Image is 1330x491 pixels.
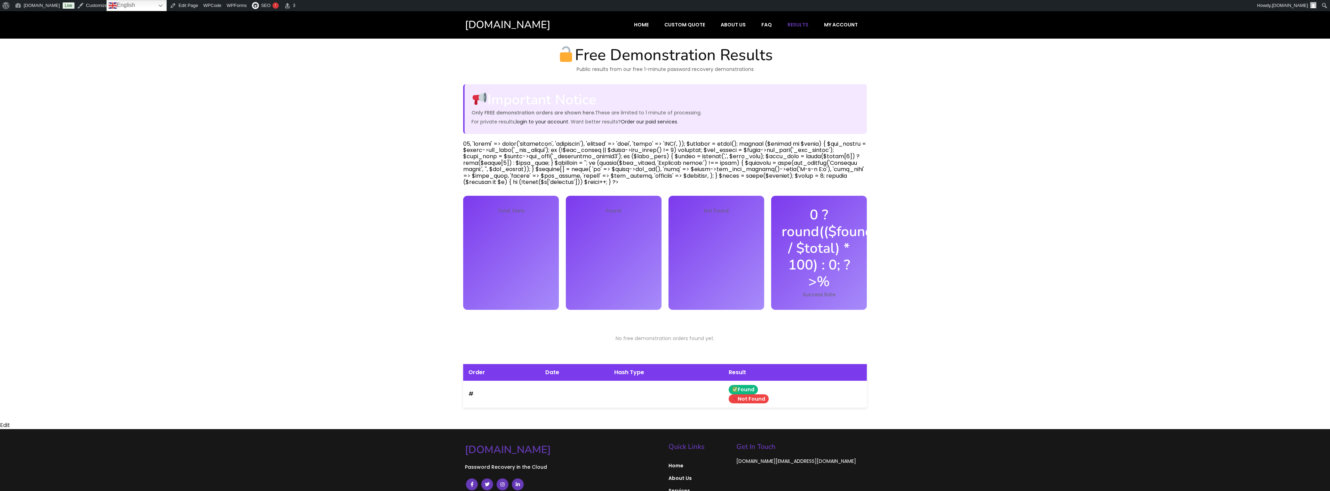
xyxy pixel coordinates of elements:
[761,22,772,28] span: FAQ
[736,458,856,465] a: [DOMAIN_NAME][EMAIL_ADDRESS][DOMAIN_NAME]
[468,390,474,398] strong: #
[463,65,867,74] p: Public results from our free 1-minute password recovery demonstrations
[664,22,705,28] span: Custom Quote
[63,2,74,9] a: Live
[723,364,867,381] th: Result
[733,387,737,392] img: ✅
[621,118,677,125] a: Order our paid services
[679,207,754,215] p: Not Found
[463,320,867,357] p: No free demonstration orders found yet.
[609,364,723,381] th: Hash Type
[733,396,737,401] img: ❌
[657,18,712,31] a: Custom Quote
[516,118,568,125] a: login to your account
[109,1,117,10] img: en
[713,18,753,31] a: About Us
[668,475,729,481] span: About Us
[729,385,758,394] span: Found
[780,18,816,31] a: Results
[668,462,729,469] span: Home
[736,443,865,450] h5: Get In Touch
[754,18,779,31] a: FAQ
[721,22,746,28] span: About Us
[787,22,808,28] span: Results
[463,364,540,381] th: Order
[474,207,548,215] p: Total Tests
[465,443,662,457] a: [DOMAIN_NAME]
[472,109,595,116] strong: Only FREE demonstration orders are shown here.
[472,91,860,108] h3: Important Notice
[824,22,858,28] span: My account
[261,3,270,8] span: SEO
[272,2,279,9] div: !
[456,39,874,422] div: 05, 'loremi' => dolor('sitametcon', 'adipiscin'), 'elitsed' => 'doei', 'tempo' => 'INCI', )); $ut...
[472,108,860,117] p: These are limited to 1 minute of processing.
[627,18,656,31] a: Home
[465,462,662,472] p: Password Recovery in the Cloud
[576,207,651,215] p: Found
[1272,3,1308,8] span: [DOMAIN_NAME]
[463,46,867,65] h2: Free Demonstration Results
[668,459,729,472] a: Home
[668,472,729,484] a: About Us
[558,46,574,62] img: 🔓
[634,22,649,28] span: Home
[729,394,769,404] span: Not Found
[473,92,486,106] img: 📢
[472,118,860,126] p: For private results, . Want better results? .
[782,207,856,290] h3: 0 ? round(($found / $total) * 100) : 0; ?>%
[668,443,729,450] h5: Quick Links
[817,18,865,31] a: My account
[465,18,580,32] a: [DOMAIN_NAME]
[782,290,856,299] p: Success Rate
[540,364,609,381] th: Date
